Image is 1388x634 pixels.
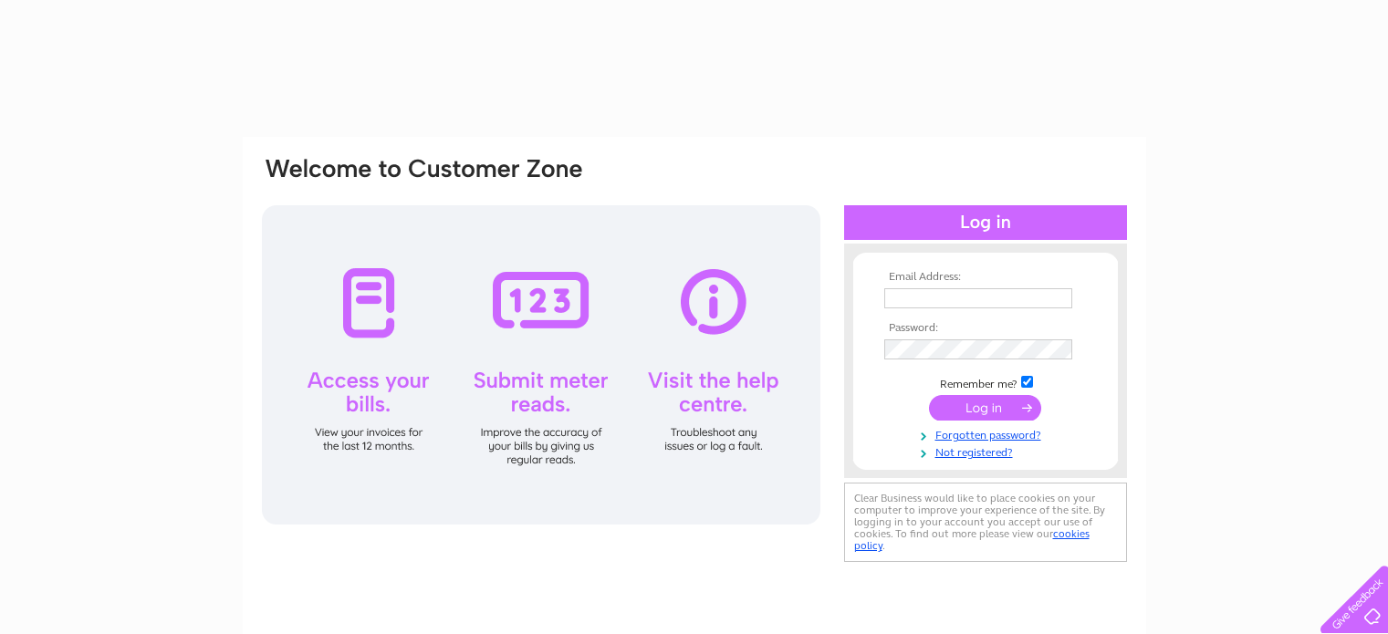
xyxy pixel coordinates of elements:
div: Clear Business would like to place cookies on your computer to improve your experience of the sit... [844,483,1127,562]
a: cookies policy [854,527,1090,552]
td: Remember me? [880,373,1091,391]
a: Forgotten password? [884,425,1091,442]
th: Email Address: [880,271,1091,284]
th: Password: [880,322,1091,335]
a: Not registered? [884,442,1091,460]
input: Submit [929,395,1041,421]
